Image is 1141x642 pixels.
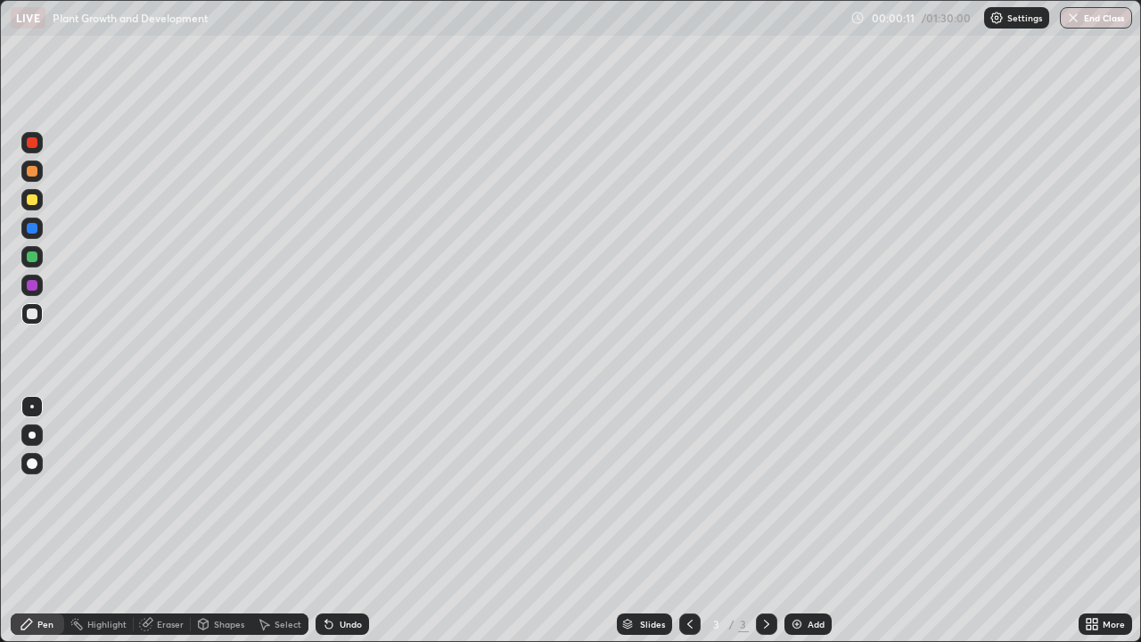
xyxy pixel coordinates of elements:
p: Plant Growth and Development [53,11,208,25]
div: More [1103,620,1125,629]
div: 3 [738,616,749,632]
div: Highlight [87,620,127,629]
div: 3 [708,619,726,630]
p: Settings [1007,13,1042,22]
button: End Class [1060,7,1132,29]
img: class-settings-icons [989,11,1004,25]
div: Undo [340,620,362,629]
div: Shapes [214,620,244,629]
p: LIVE [16,11,40,25]
img: end-class-cross [1066,11,1080,25]
div: Pen [37,620,53,629]
div: / [729,619,735,630]
div: Eraser [157,620,184,629]
img: add-slide-button [790,617,804,631]
div: Slides [640,620,665,629]
div: Add [808,620,825,629]
div: Select [275,620,301,629]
